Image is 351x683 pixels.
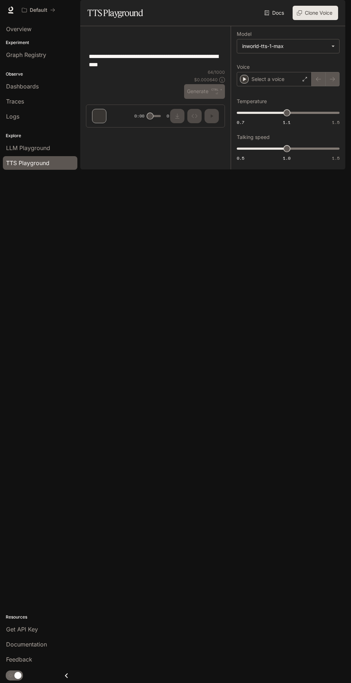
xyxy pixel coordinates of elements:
[237,119,244,125] span: 0.7
[208,69,225,75] p: 64 / 1000
[19,3,58,17] button: All workspaces
[237,99,267,104] p: Temperature
[237,64,250,69] p: Voice
[237,135,270,140] p: Talking speed
[283,155,290,161] span: 1.0
[283,119,290,125] span: 1.1
[332,119,340,125] span: 1.5
[332,155,340,161] span: 1.5
[30,7,47,13] p: Default
[194,77,218,83] p: $ 0.000640
[237,155,244,161] span: 0.5
[293,6,338,20] button: Clone Voice
[237,32,251,37] p: Model
[263,6,287,20] a: Docs
[242,43,328,50] div: inworld-tts-1-max
[237,39,339,53] div: inworld-tts-1-max
[87,6,143,20] h1: TTS Playground
[251,76,284,83] p: Select a voice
